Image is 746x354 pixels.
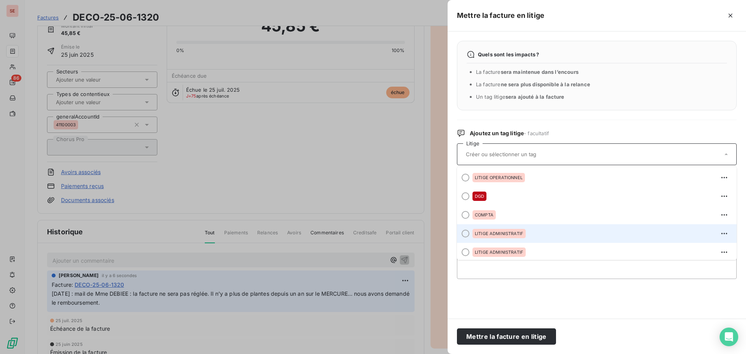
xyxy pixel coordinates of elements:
[475,231,523,236] span: LITIGE ADMINISTRATIF
[476,69,579,75] span: La facture
[457,328,556,345] button: Mettre la facture en litige
[501,69,579,75] span: sera maintenue dans l’encours
[505,94,565,100] span: sera ajouté à la facture
[501,81,590,87] span: ne sera plus disponible à la relance
[720,328,738,346] div: Open Intercom Messenger
[524,130,549,136] span: - facultatif
[475,250,523,255] span: LITIGE ADMINISTRATIF
[475,213,493,217] span: COMPTA
[476,94,565,100] span: Un tag litige
[465,151,578,158] input: Créer ou sélectionner un tag
[470,129,549,137] span: Ajoutez un tag litige
[475,175,523,180] span: LITIGE OPERATIONNEL
[457,10,544,21] h5: Mettre la facture en litige
[475,194,484,199] span: DGD
[478,51,539,58] span: Quels sont les impacts ?
[476,81,590,87] span: La facture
